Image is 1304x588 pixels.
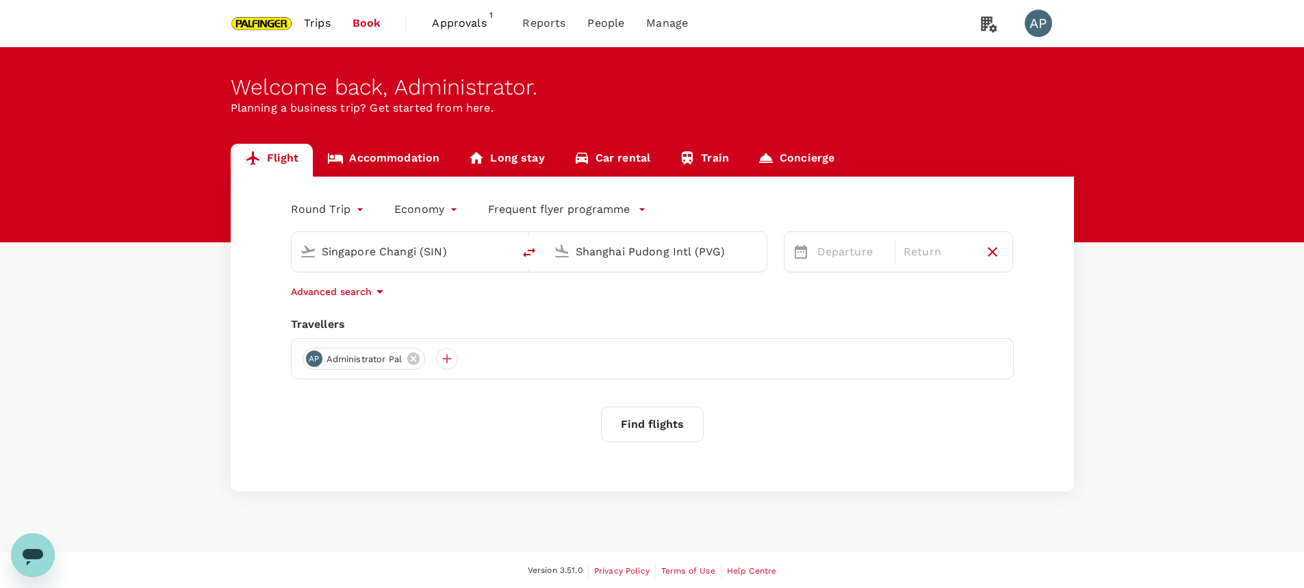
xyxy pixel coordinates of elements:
p: Frequent flyer programme [488,201,630,218]
div: Economy [394,199,461,220]
p: Return [904,244,973,260]
a: Terms of Use [661,563,715,578]
span: People [587,15,624,31]
span: Manage [646,15,688,31]
a: Train [665,144,743,177]
span: Administrator Pal [318,353,411,366]
a: Flight [231,144,314,177]
a: Concierge [743,144,849,177]
span: Version 3.51.0 [528,564,583,578]
span: Approvals [432,15,500,31]
p: Departure [817,244,886,260]
button: Open [503,250,506,253]
a: Accommodation [313,144,454,177]
span: Book [353,15,381,31]
a: Help Centre [727,563,777,578]
img: Palfinger Asia Pacific Pte Ltd [231,8,294,38]
button: Find flights [601,407,704,442]
div: APAdministrator Pal [303,348,426,370]
button: Advanced search [291,283,388,300]
input: Depart from [322,241,484,262]
button: Open [757,250,760,253]
div: Welcome back , Administrator . [231,75,1074,100]
iframe: Button to launch messaging window [11,533,55,577]
p: Advanced search [291,285,372,298]
button: Frequent flyer programme [488,201,646,218]
span: 1 [484,8,498,22]
input: Going to [576,241,738,262]
a: Car rental [559,144,665,177]
a: Privacy Policy [594,563,650,578]
div: Round Trip [291,199,368,220]
span: Reports [522,15,565,31]
span: Trips [304,15,331,31]
div: AP [1025,10,1052,37]
span: Terms of Use [661,566,715,576]
span: Help Centre [727,566,777,576]
div: Travellers [291,316,1014,333]
div: AP [306,350,322,367]
span: Privacy Policy [594,566,650,576]
button: delete [513,236,546,269]
p: Planning a business trip? Get started from here. [231,100,1074,116]
a: Long stay [454,144,559,177]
